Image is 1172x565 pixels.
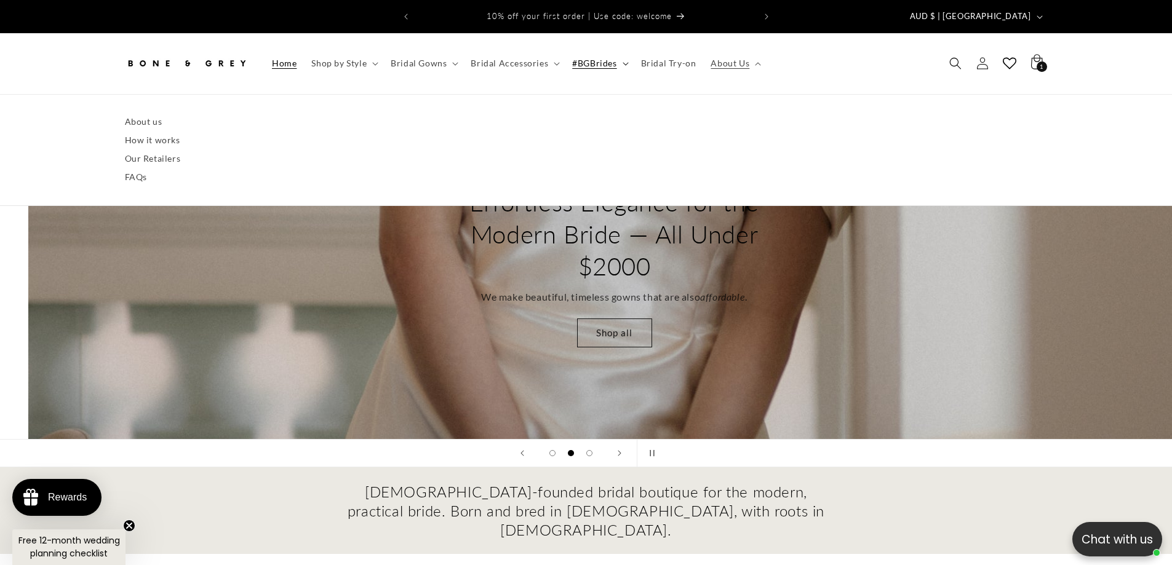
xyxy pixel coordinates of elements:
summary: Bridal Gowns [383,50,463,76]
a: Shop all [577,318,652,347]
button: Pause slideshow [637,440,664,467]
span: Home [272,58,297,69]
button: Open chatbox [1072,522,1162,556]
span: #BGBrides [572,58,616,69]
h2: [DEMOGRAPHIC_DATA]-founded bridal boutique for the modern, practical bride. Born and bred in [DEM... [346,482,826,540]
span: 10% off your first order | Use code: welcome [487,11,672,21]
span: Shop by Style [311,58,367,69]
button: Close teaser [123,520,135,532]
a: About us [125,113,1048,131]
button: AUD $ | [GEOGRAPHIC_DATA] [903,5,1048,28]
p: Chat with us [1072,531,1162,548]
a: Bone and Grey Bridal [120,45,252,82]
p: We make beautiful, timeless gowns that are also . [481,288,747,306]
a: Bridal Try-on [634,50,704,76]
summary: About Us [703,50,766,76]
span: AUD $ | [GEOGRAPHIC_DATA] [910,10,1031,23]
em: affordable [700,291,745,302]
span: 1 [1040,61,1043,72]
button: Next slide [606,440,633,467]
div: Rewards [48,492,87,503]
span: Free 12-month wedding planning checklist [18,534,120,559]
summary: Shop by Style [304,50,383,76]
button: Load slide 3 of 3 [580,444,599,462]
span: Bridal Try-on [641,58,696,69]
span: Bridal Accessories [471,58,548,69]
a: FAQs [125,168,1048,186]
button: Previous slide [509,440,536,467]
span: About Us [711,58,749,69]
h2: Effortless Elegance for the Modern Bride — All Under $2000 [468,186,760,282]
span: Bridal Gowns [391,58,447,69]
button: Previous announcement [393,5,420,28]
button: Load slide 2 of 3 [562,444,580,462]
summary: #BGBrides [565,50,633,76]
a: Our Retailers [125,149,1048,168]
button: Next announcement [753,5,780,28]
summary: Bridal Accessories [463,50,565,76]
img: Bone and Grey Bridal [125,50,248,77]
div: Free 12-month wedding planning checklistClose teaser [12,529,126,565]
summary: Search [942,50,969,77]
a: How it works [125,131,1048,149]
button: Load slide 1 of 3 [543,444,562,462]
a: Home [265,50,304,76]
